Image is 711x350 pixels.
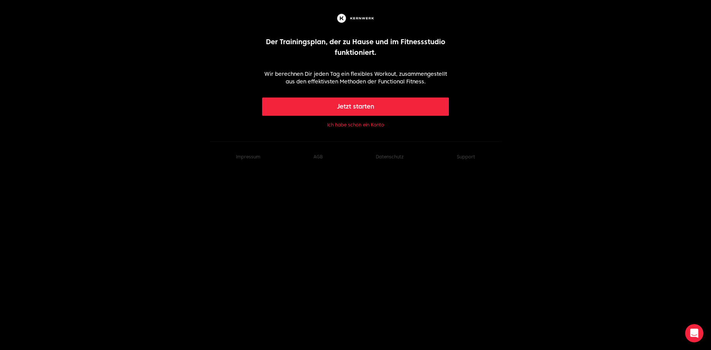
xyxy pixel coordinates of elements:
button: Support [457,154,475,160]
p: Der Trainingsplan, der zu Hause und im Fitnessstudio funktioniert. [262,37,449,58]
img: Kernwerk® [336,12,376,24]
button: Jetzt starten [262,97,449,116]
a: AGB [313,154,323,160]
p: Wir berechnen Dir jeden Tag ein flexibles Workout, zusammengestellt aus den effektivsten Methoden... [262,70,449,85]
button: Ich habe schon ein Konto [327,122,384,128]
a: Datenschutz [376,154,404,160]
div: Open Intercom Messenger [685,324,703,342]
a: Impressum [236,154,260,160]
